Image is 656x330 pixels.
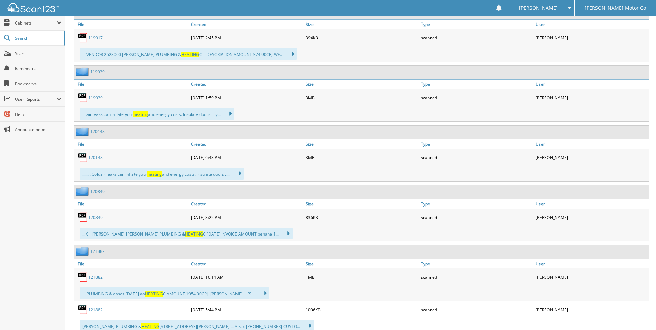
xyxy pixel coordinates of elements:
a: User [534,139,649,149]
a: 119939 [90,69,105,75]
div: [DATE] 2:45 PM [189,31,304,45]
a: 121882 [88,307,103,313]
a: User [534,199,649,209]
div: [DATE] 3:22 PM [189,210,304,224]
a: Created [189,80,304,89]
div: [DATE] 10:14 AM [189,270,304,284]
a: 119917 [88,35,103,41]
a: Type [419,20,534,29]
a: Type [419,199,534,209]
div: [PERSON_NAME] [534,31,649,45]
img: folder2.png [76,127,90,136]
a: File [74,20,189,29]
div: scanned [419,210,534,224]
a: User [534,20,649,29]
a: 121882 [90,248,105,254]
a: Created [189,139,304,149]
span: HEATING [141,323,159,329]
div: [PERSON_NAME] [534,303,649,317]
span: HEATING [145,291,163,297]
span: HEATING [181,52,199,57]
div: ... air leaks can inflate your and energy costs. Insulate doors ... y... [80,108,234,120]
img: PDF.png [78,304,88,315]
a: Created [189,20,304,29]
div: ...... . Coldair leaks can inflate your and energy costs. insulate doors ..... [80,168,244,180]
div: ... PLUMBING & eases [DATE] aa C AMOUNT 1954.00CR| [PERSON_NAME] ... 'S ... [80,287,269,299]
span: heating [147,171,162,177]
span: Help [15,111,62,117]
img: PDF.png [78,92,88,103]
div: 3MB [304,150,419,164]
a: Type [419,139,534,149]
span: heating [133,111,148,117]
img: PDF.png [78,272,88,282]
a: 120148 [90,129,105,135]
a: Created [189,199,304,209]
div: [DATE] 5:44 PM [189,303,304,317]
div: scanned [419,303,534,317]
img: folder2.png [76,247,90,256]
a: Size [304,199,419,209]
div: ...K | [PERSON_NAME] [PERSON_NAME] PLUMBING & C [DATE] INVOICE AMOUNT penane 1... [80,228,293,239]
img: folder2.png [76,67,90,76]
img: PDF.png [78,33,88,43]
span: User Reports [15,96,57,102]
a: User [534,80,649,89]
a: Size [304,20,419,29]
a: Size [304,139,419,149]
div: scanned [419,91,534,104]
div: scanned [419,270,534,284]
a: Type [419,259,534,268]
div: 836KB [304,210,419,224]
a: File [74,80,189,89]
div: [PERSON_NAME] [534,210,649,224]
span: [PERSON_NAME] [519,6,558,10]
span: HEATING [185,231,203,237]
a: User [534,259,649,268]
div: 1MB [304,270,419,284]
div: scanned [419,150,534,164]
a: Created [189,259,304,268]
div: 1006KB [304,303,419,317]
a: File [74,139,189,149]
img: PDF.png [78,152,88,163]
div: [PERSON_NAME] [534,150,649,164]
div: ... VENDOR 2523000 [PERSON_NAME] PLUMBING & C | DESCRIPTION AMOUNT 374.90CR) WE... [80,48,297,60]
div: [DATE] 6:43 PM [189,150,304,164]
img: scan123-logo-white.svg [7,3,59,12]
span: Scan [15,51,62,56]
a: 120849 [88,214,103,220]
div: 3MB [304,91,419,104]
span: Bookmarks [15,81,62,87]
a: Size [304,259,419,268]
a: 121882 [88,274,103,280]
a: 119939 [88,95,103,101]
div: 394KB [304,31,419,45]
span: Reminders [15,66,62,72]
span: [PERSON_NAME] Motor Co [585,6,646,10]
div: scanned [419,31,534,45]
a: 120849 [90,189,105,194]
span: Cabinets [15,20,57,26]
a: File [74,259,189,268]
iframe: Chat Widget [621,297,656,330]
img: PDF.png [78,212,88,222]
a: File [74,199,189,209]
a: Type [419,80,534,89]
a: 120148 [88,155,103,161]
img: folder2.png [76,187,90,196]
span: Search [15,35,61,41]
span: Announcements [15,127,62,132]
div: [PERSON_NAME] [534,91,649,104]
a: Size [304,80,419,89]
div: [DATE] 1:59 PM [189,91,304,104]
div: [PERSON_NAME] [534,270,649,284]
